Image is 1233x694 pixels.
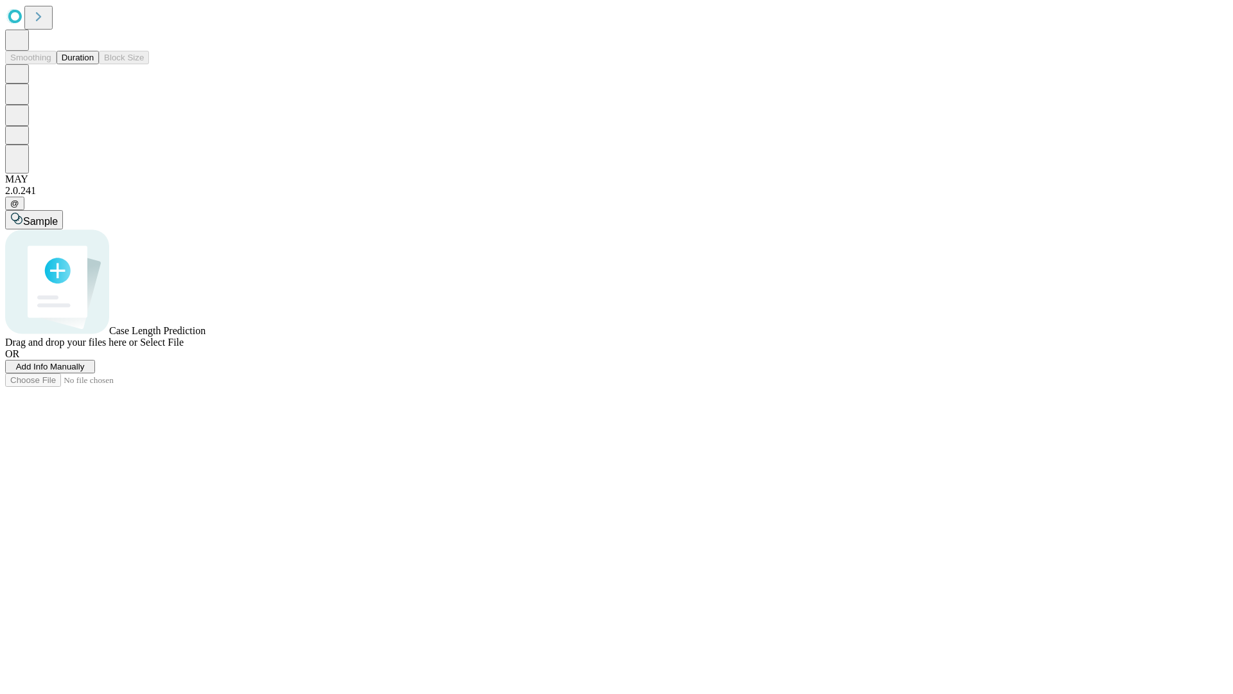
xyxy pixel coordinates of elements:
[5,173,1228,185] div: MAY
[5,185,1228,197] div: 2.0.241
[57,51,99,64] button: Duration
[5,51,57,64] button: Smoothing
[10,199,19,208] span: @
[140,337,184,348] span: Select File
[5,210,63,229] button: Sample
[99,51,149,64] button: Block Size
[5,337,137,348] span: Drag and drop your files here or
[5,360,95,373] button: Add Info Manually
[16,362,85,371] span: Add Info Manually
[23,216,58,227] span: Sample
[109,325,205,336] span: Case Length Prediction
[5,348,19,359] span: OR
[5,197,24,210] button: @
